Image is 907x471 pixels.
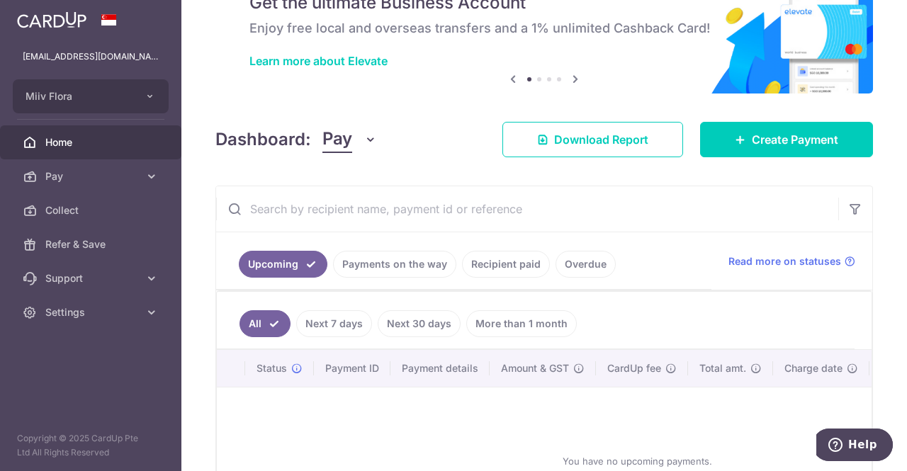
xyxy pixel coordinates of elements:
span: Help [32,10,61,23]
span: Pay [45,169,139,183]
a: Create Payment [700,122,873,157]
span: Charge date [784,361,843,375]
span: Miiv Flora [26,89,130,103]
span: Settings [45,305,139,319]
span: Download Report [554,131,648,148]
h6: Enjoy free local and overseas transfers and a 1% unlimited Cashback Card! [249,20,839,37]
th: Payment ID [314,350,390,387]
a: All [240,310,291,337]
h4: Dashboard: [215,127,311,152]
a: Next 30 days [378,310,461,337]
img: CardUp [17,11,86,28]
span: Amount & GST [501,361,569,375]
a: Upcoming [239,251,327,278]
span: Total amt. [699,361,746,375]
span: Read more on statuses [728,254,841,268]
th: Payment details [390,350,490,387]
span: Support [45,271,139,285]
a: Learn more about Elevate [249,54,388,68]
a: Overdue [556,251,616,278]
p: [EMAIL_ADDRESS][DOMAIN_NAME] [23,50,159,64]
span: CardUp fee [607,361,661,375]
span: Create Payment [752,131,838,148]
a: Read more on statuses [728,254,855,268]
span: Refer & Save [45,237,139,251]
button: Miiv Flora [13,79,169,113]
button: Pay [322,126,377,153]
a: Next 7 days [296,310,372,337]
input: Search by recipient name, payment id or reference [216,186,838,232]
span: Status [257,361,287,375]
span: Home [45,135,139,149]
a: Payments on the way [333,251,456,278]
span: Pay [322,126,352,153]
iframe: Opens a widget where you can find more information [816,429,893,464]
a: More than 1 month [466,310,577,337]
a: Recipient paid [462,251,550,278]
span: Collect [45,203,139,217]
a: Download Report [502,122,683,157]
